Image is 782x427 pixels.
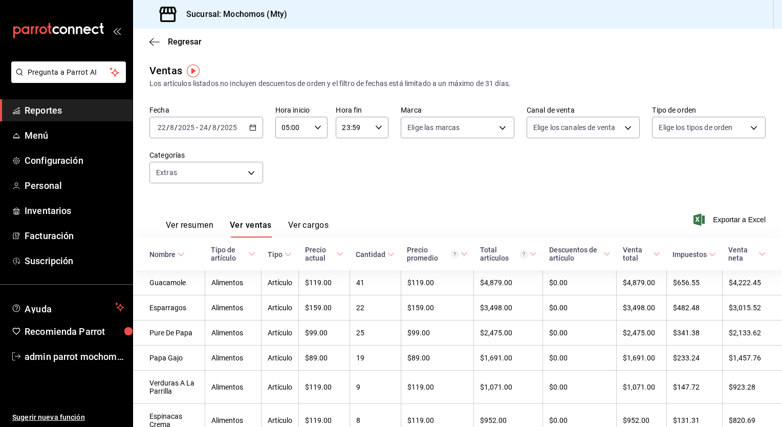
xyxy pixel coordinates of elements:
[205,371,261,404] td: Alimentos
[474,295,543,321] td: $3,498.00
[113,27,121,35] button: open_drawer_menu
[268,250,283,259] div: Tipo
[401,270,474,295] td: $119.00
[696,214,766,226] button: Exportar a Excel
[288,220,329,238] button: Ver cargos
[196,123,198,132] span: -
[543,371,617,404] td: $0.00
[474,371,543,404] td: $1,071.00
[305,246,343,262] span: Precio actual
[543,346,617,371] td: $0.00
[350,295,401,321] td: 22
[166,220,329,238] div: navigation tabs
[149,250,185,259] span: Nombre
[407,122,460,133] span: Elige las marcas
[217,123,220,132] span: /
[262,346,299,371] td: Artículo
[401,346,474,371] td: $89.00
[474,346,543,371] td: $1,691.00
[25,325,124,338] span: Recomienda Parrot
[401,295,474,321] td: $159.00
[533,122,615,133] span: Elige los canales de venta
[149,63,182,78] div: Ventas
[617,371,667,404] td: $1,071.00
[728,246,766,262] span: Venta neta
[205,346,261,371] td: Alimentos
[211,246,246,262] div: Tipo de artículo
[451,250,459,258] svg: Precio promedio = Total artículos / cantidad
[407,246,468,262] span: Precio promedio
[299,295,350,321] td: $159.00
[728,246,756,262] div: Venta neta
[262,321,299,346] td: Artículo
[350,371,401,404] td: 9
[336,106,388,114] label: Hora fin
[666,295,722,321] td: $482.48
[12,412,124,423] span: Sugerir nueva función
[178,123,195,132] input: ----
[520,250,528,258] svg: El total artículos considera cambios de precios en los artículos así como costos adicionales por ...
[169,123,175,132] input: --
[149,152,263,159] label: Categorías
[262,295,299,321] td: Artículo
[212,123,217,132] input: --
[722,321,782,346] td: $2,133.62
[208,123,211,132] span: /
[133,346,205,371] td: Papa Gajo
[25,254,124,268] span: Suscripción
[722,270,782,295] td: $4,222.45
[133,321,205,346] td: Pure De Papa
[299,270,350,295] td: $119.00
[672,250,716,259] span: Impuestos
[25,301,111,313] span: Ayuda
[299,371,350,404] td: $119.00
[205,270,261,295] td: Alimentos
[305,246,334,262] div: Precio actual
[220,123,237,132] input: ----
[350,346,401,371] td: 19
[166,220,213,238] button: Ver resumen
[356,250,385,259] div: Cantidad
[617,346,667,371] td: $1,691.00
[149,78,766,89] div: Los artículos listados no incluyen descuentos de orden y el filtro de fechas está limitado a un m...
[474,270,543,295] td: $4,879.00
[25,229,124,243] span: Facturación
[133,371,205,404] td: Verduras A La Parrilla
[666,346,722,371] td: $233.24
[205,321,261,346] td: Alimentos
[527,106,640,114] label: Canal de venta
[199,123,208,132] input: --
[474,321,543,346] td: $2,475.00
[652,106,766,114] label: Tipo de orden
[722,295,782,321] td: $3,015.52
[168,37,202,47] span: Regresar
[617,321,667,346] td: $2,475.00
[543,270,617,295] td: $0.00
[25,204,124,218] span: Inventarios
[623,246,661,262] span: Venta total
[187,65,200,77] button: Tooltip marker
[350,321,401,346] td: 25
[166,123,169,132] span: /
[25,350,124,364] span: admin parrot mochomos
[722,371,782,404] td: $923.28
[666,321,722,346] td: $341.38
[262,371,299,404] td: Artículo
[401,106,514,114] label: Marca
[672,250,707,259] div: Impuestos
[617,270,667,295] td: $4,879.00
[480,246,528,262] div: Total artículos
[149,37,202,47] button: Regresar
[7,74,126,85] a: Pregunta a Parrot AI
[401,371,474,404] td: $119.00
[722,346,782,371] td: $1,457.76
[28,67,110,78] span: Pregunta a Parrot AI
[205,295,261,321] td: Alimentos
[299,321,350,346] td: $99.00
[230,220,272,238] button: Ver ventas
[549,246,601,262] div: Descuentos de artículo
[401,321,474,346] td: $99.00
[25,129,124,142] span: Menú
[156,167,177,178] span: Extras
